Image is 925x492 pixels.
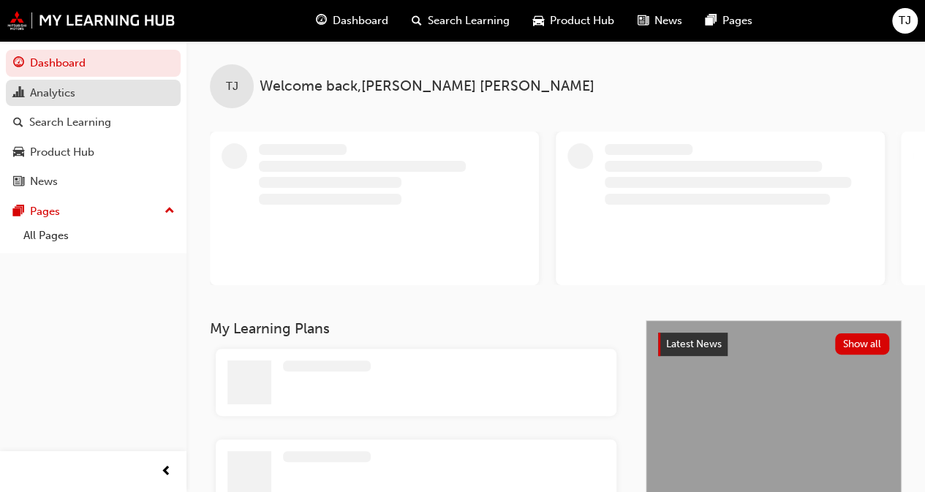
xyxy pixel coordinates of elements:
span: News [654,12,682,29]
button: TJ [892,8,918,34]
img: mmal [7,11,175,30]
a: news-iconNews [626,6,694,36]
a: Latest NewsShow all [658,333,889,356]
span: car-icon [533,12,544,30]
span: guage-icon [13,57,24,70]
a: Search Learning [6,109,181,136]
span: prev-icon [161,463,172,481]
a: pages-iconPages [694,6,764,36]
div: Search Learning [29,114,111,131]
a: Product Hub [6,139,181,166]
span: Latest News [666,338,722,350]
span: Pages [722,12,752,29]
span: news-icon [13,175,24,189]
span: TJ [899,12,911,29]
span: Product Hub [550,12,614,29]
button: Pages [6,198,181,225]
a: All Pages [18,224,181,247]
a: Dashboard [6,50,181,77]
button: Show all [835,333,890,355]
span: Search Learning [428,12,510,29]
span: TJ [226,78,238,95]
span: car-icon [13,146,24,159]
span: news-icon [638,12,649,30]
h3: My Learning Plans [210,320,622,337]
span: up-icon [165,202,175,221]
span: Dashboard [333,12,388,29]
span: pages-icon [706,12,717,30]
a: News [6,168,181,195]
button: DashboardAnalyticsSearch LearningProduct HubNews [6,47,181,198]
div: Pages [30,203,60,220]
span: search-icon [412,12,422,30]
span: chart-icon [13,87,24,100]
span: pages-icon [13,205,24,219]
a: guage-iconDashboard [304,6,400,36]
div: Product Hub [30,144,94,161]
span: guage-icon [316,12,327,30]
div: Analytics [30,85,75,102]
a: car-iconProduct Hub [521,6,626,36]
span: search-icon [13,116,23,129]
a: Analytics [6,80,181,107]
a: search-iconSearch Learning [400,6,521,36]
div: News [30,173,58,190]
span: Welcome back , [PERSON_NAME] [PERSON_NAME] [260,78,594,95]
